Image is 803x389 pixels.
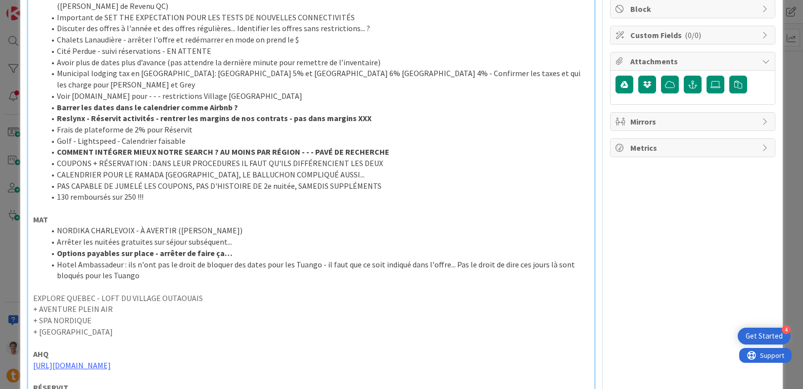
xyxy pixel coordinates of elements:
[45,124,590,135] li: Frais de plateforme de 2% pour Réservit
[45,34,590,45] li: Chalets Lanaudière - arrêter l'offre et redémarrer en mode on prend le $
[45,45,590,57] li: Cité Perdue - suivi réservations - EN ATTENTE
[45,225,590,236] li: NORDIKA CHARLEVOIX - À AVERTIR ([PERSON_NAME])
[45,191,590,203] li: 130 remboursés sur 250 !!!
[746,331,783,341] div: Get Started
[45,259,590,281] li: Hotel Ambassadeur : ils n'ont pas le droit de bloquer des dates pour les Tuango - il faut que ce ...
[630,116,757,128] span: Mirrors
[45,158,590,169] li: COUPONS + RÉSERVATION : DANS LEUR PROCEDURES IL FAUT QU'ILS DIFFÉRENCIENT LES DEUX
[630,29,757,41] span: Custom Fields
[45,68,590,90] li: Municipal lodging tax en [GEOGRAPHIC_DATA]: [GEOGRAPHIC_DATA] 5% et [GEOGRAPHIC_DATA] 6% [GEOGRAP...
[630,142,757,154] span: Metrics
[45,135,590,147] li: Golf - Lightspeed - Calendrier faisable
[33,215,48,224] strong: MAT
[45,169,590,180] li: CALENDRIER POUR LE RAMADA [GEOGRAPHIC_DATA], LE BALLUCHON COMPLIQUÉ AUSSI...
[45,12,590,23] li: Important de SET THE EXPECTATION POUR LES TESTS DE NOUVELLES CONNECTIVITÉS
[57,102,238,112] strong: Barrer les dates dans le calendrier comme Airbnb ?
[685,30,701,40] span: ( 0/0 )
[782,325,791,334] div: 4
[57,248,233,258] strong: Options payables sur place - arrêter de faire ça…
[45,90,590,102] li: Voir [DOMAIN_NAME] pour - - - restrictions Village [GEOGRAPHIC_DATA]
[33,315,590,326] p: + SPA NORDIQUE
[45,23,590,34] li: Discuter des offres à l'année et des offres régulières... Identifier les offres sans restrictions...
[33,326,590,338] p: + [GEOGRAPHIC_DATA]
[21,1,45,13] span: Support
[57,113,372,123] strong: Reslynx - Réservit activités - rentrer les margins de nos contrats - pas dans margins XXX
[33,360,111,370] a: [URL][DOMAIN_NAME]
[630,3,757,15] span: Block
[57,147,389,157] strong: COMMENT INTÉGRER MIEUX NOTRE SEARCH ? AU MOINS PAR RÉGION - - - PAVÉ DE RECHERCHE
[738,328,791,345] div: Open Get Started checklist, remaining modules: 4
[33,349,48,359] strong: AHQ
[33,293,590,304] p: EXPLORE QUEBEC - LOFT DU VILLAGE OUTAOUAIS
[45,180,590,192] li: PAS CAPABLE DE JUMELÉ LES COUPONS, PAS D'HISTOIRE DE 2e nuitée, SAMEDIS SUPPLÉMENTS
[630,55,757,67] span: Attachments
[45,57,590,68] li: Avoir plus de dates plus d’avance (pas attendre la dernière minute pour remettre de l’inventaire)
[45,236,590,248] li: Arrêter les nuitées gratuites sur séjour subséquent...
[33,303,590,315] p: + AVENTURE PLEIN AIR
